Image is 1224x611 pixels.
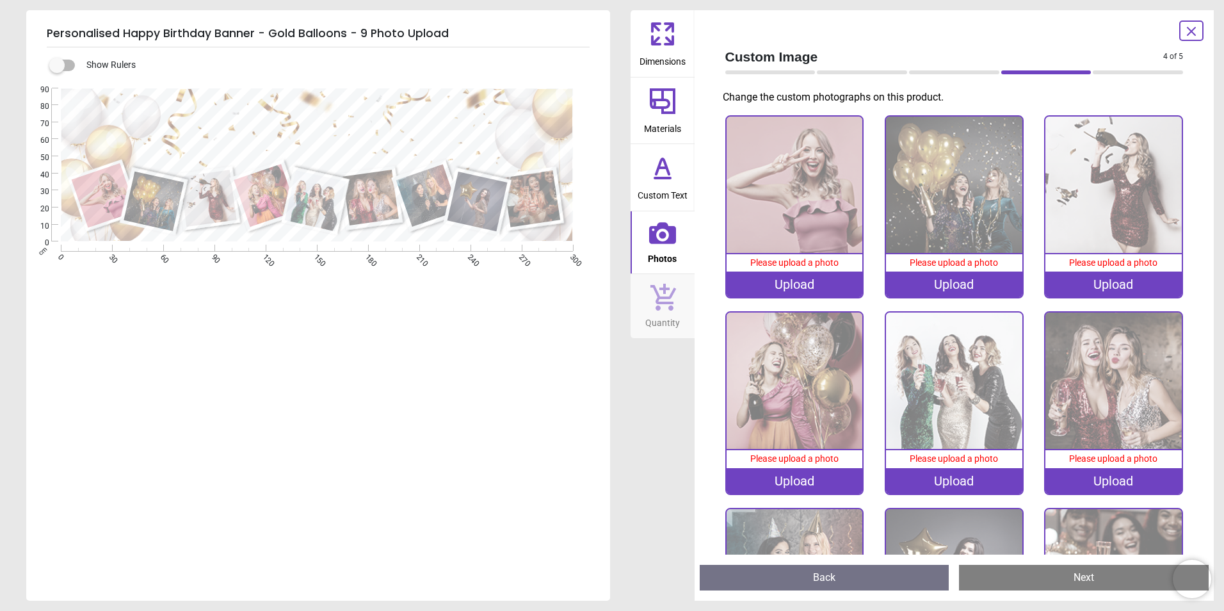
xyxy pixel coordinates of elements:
button: Next [959,565,1209,591]
button: Photos [631,211,695,274]
span: 4 of 5 [1163,51,1183,62]
span: 120 [260,252,268,261]
span: 150 [311,252,319,261]
div: Upload [727,272,863,297]
div: Upload [886,272,1022,297]
button: Quantity [631,274,695,338]
div: Show Rulers [57,58,610,73]
span: 30 [106,252,115,261]
span: 240 [465,252,473,261]
span: 0 [56,252,64,261]
span: 60 [157,252,166,261]
span: Photos [648,247,677,266]
span: Custom Image [725,47,1164,66]
span: 90 [25,85,49,95]
span: 40 [25,170,49,181]
span: Dimensions [640,49,686,69]
span: Please upload a photo [750,257,839,268]
div: Upload [1045,272,1182,297]
span: Quantity [645,311,680,330]
p: Change the custom photographs on this product. [723,90,1194,104]
iframe: Brevo live chat [1173,560,1211,598]
button: Custom Text [631,144,695,211]
span: 80 [25,101,49,112]
div: Upload [1045,468,1182,494]
span: cm [37,245,49,257]
div: Upload [727,468,863,494]
span: 20 [25,204,49,215]
span: 30 [25,186,49,197]
span: 300 [567,252,576,261]
div: Upload [886,468,1022,494]
span: 10 [25,221,49,232]
h5: Personalised Happy Birthday Banner - Gold Balloons - 9 Photo Upload [47,20,590,47]
button: Back [700,565,949,591]
button: Dimensions [631,10,695,77]
span: 60 [25,135,49,146]
span: 0 [25,238,49,248]
span: Please upload a photo [1069,257,1157,268]
span: 180 [362,252,371,261]
span: 210 [414,252,422,261]
span: Custom Text [638,183,688,202]
button: Materials [631,77,695,144]
span: 90 [209,252,217,261]
span: 70 [25,118,49,129]
span: Please upload a photo [1069,453,1157,464]
span: Please upload a photo [910,257,998,268]
span: 270 [516,252,524,261]
span: Please upload a photo [910,453,998,464]
span: Please upload a photo [750,453,839,464]
span: 50 [25,152,49,163]
span: Materials [644,117,681,136]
